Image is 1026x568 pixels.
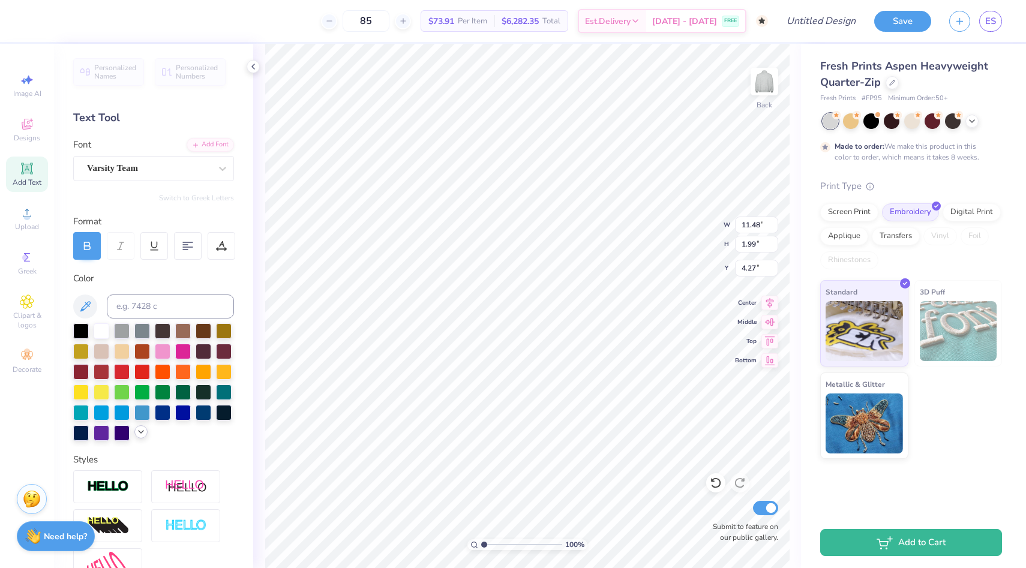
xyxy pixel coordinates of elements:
div: Color [73,272,234,285]
span: Center [735,299,757,307]
div: Styles [73,453,234,467]
span: $73.91 [428,15,454,28]
img: Metallic & Glitter [826,393,903,453]
div: Back [757,100,772,110]
span: [DATE] - [DATE] [652,15,717,28]
span: Middle [735,318,757,326]
span: Add Text [13,178,41,187]
img: Standard [826,301,903,361]
span: Fresh Prints [820,94,856,104]
button: Save [874,11,931,32]
span: Upload [15,222,39,232]
span: 100 % [565,539,584,550]
span: 3D Puff [920,285,945,298]
input: – – [343,10,389,32]
div: We make this product in this color to order, which means it takes 8 weeks. [835,141,982,163]
input: e.g. 7428 c [107,294,234,318]
span: Fresh Prints Aspen Heavyweight Quarter-Zip [820,59,988,89]
img: Back [752,70,776,94]
button: Switch to Greek Letters [159,193,234,203]
img: 3d Illusion [87,516,129,536]
span: # FP95 [862,94,882,104]
span: Metallic & Glitter [826,378,885,390]
div: Embroidery [882,203,939,221]
div: Rhinestones [820,251,878,269]
div: Transfers [872,227,920,245]
span: Minimum Order: 50 + [888,94,948,104]
div: Print Type [820,179,1002,193]
span: Personalized Names [94,64,137,80]
span: Top [735,337,757,345]
div: Applique [820,227,868,245]
a: ES [979,11,1002,32]
img: 3D Puff [920,301,997,361]
span: Per Item [458,15,487,28]
label: Font [73,138,91,152]
img: Stroke [87,480,129,494]
span: ES [985,14,996,28]
span: $6,282.35 [502,15,539,28]
div: Digital Print [943,203,1001,221]
span: Designs [14,133,40,143]
strong: Need help? [44,531,87,542]
div: Vinyl [923,227,957,245]
input: Untitled Design [777,9,865,33]
div: Format [73,215,235,229]
span: Decorate [13,365,41,374]
span: Image AI [13,89,41,98]
span: Total [542,15,560,28]
div: Screen Print [820,203,878,221]
div: Text Tool [73,110,234,126]
img: Negative Space [165,519,207,533]
strong: Made to order: [835,142,884,151]
button: Add to Cart [820,529,1002,556]
div: Foil [961,227,989,245]
span: Standard [826,285,857,298]
span: Clipart & logos [6,311,48,330]
div: Add Font [187,138,234,152]
label: Submit to feature on our public gallery. [706,521,778,543]
span: Est. Delivery [585,15,631,28]
span: Personalized Numbers [176,64,218,80]
img: Shadow [165,479,207,494]
span: Greek [18,266,37,276]
span: FREE [724,17,737,25]
span: Bottom [735,356,757,365]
